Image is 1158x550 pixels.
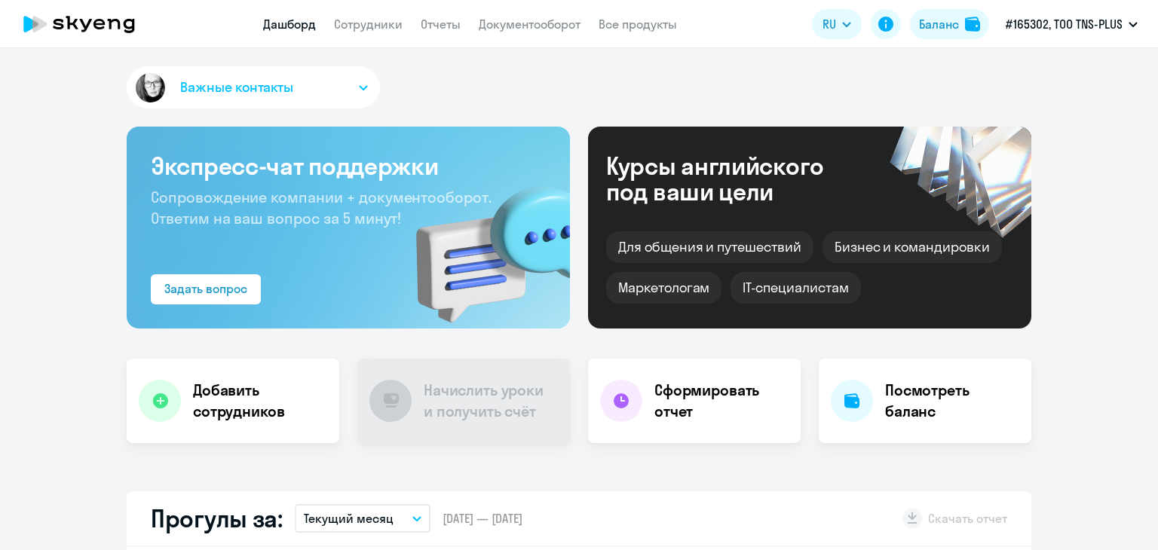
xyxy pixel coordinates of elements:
img: balance [965,17,980,32]
h4: Начислить уроки и получить счёт [424,380,555,422]
a: Документооборот [479,17,581,32]
div: IT-специалистам [731,272,860,304]
p: #165302, ТОО TNS-PLUS [1006,15,1123,33]
h4: Посмотреть баланс [885,380,1019,422]
a: Все продукты [599,17,677,32]
h2: Прогулы за: [151,503,283,533]
span: Сопровождение компании + документооборот. Ответим на ваш вопрос за 5 минут! [151,188,492,228]
button: Балансbalance [910,9,989,39]
h3: Экспресс-чат поддержки [151,151,546,181]
a: Дашборд [263,17,316,32]
span: Важные контакты [180,78,293,97]
div: Бизнес и командировки [823,231,1002,263]
button: Текущий месяц [295,504,430,533]
span: RU [823,15,836,33]
div: Задать вопрос [164,280,247,298]
div: Курсы английского под ваши цели [606,153,864,204]
a: Сотрудники [334,17,403,32]
div: Маркетологам [606,272,721,304]
h4: Добавить сотрудников [193,380,327,422]
div: Баланс [919,15,959,33]
button: #165302, ТОО TNS-PLUS [998,6,1145,42]
img: bg-img [394,159,570,328]
button: Задать вопрос [151,274,261,304]
button: Важные контакты [127,66,380,108]
img: avatar [133,70,168,105]
div: Для общения и путешествий [606,231,813,263]
a: Отчеты [421,17,461,32]
h4: Сформировать отчет [654,380,789,422]
p: Текущий месяц [304,509,394,527]
span: [DATE] — [DATE] [443,510,522,527]
button: RU [812,9,862,39]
